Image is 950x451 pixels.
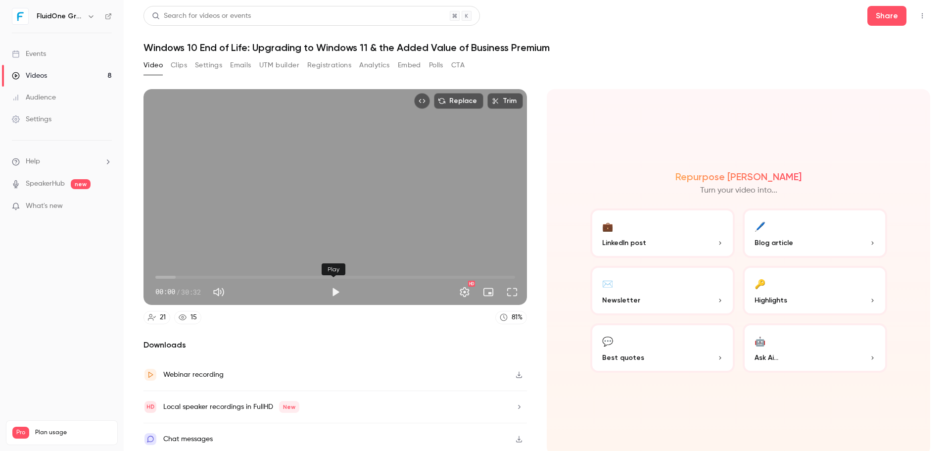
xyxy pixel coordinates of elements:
span: new [71,179,91,189]
button: Polls [429,57,443,73]
span: LinkedIn post [602,238,646,248]
button: Registrations [307,57,351,73]
span: Newsletter [602,295,640,305]
button: ✉️Newsletter [590,266,735,315]
button: Video [143,57,163,73]
span: What's new [26,201,63,211]
div: 🖊️ [755,218,765,234]
a: 21 [143,311,170,324]
a: 81% [495,311,527,324]
button: 🔑Highlights [743,266,887,315]
button: Settings [455,282,475,302]
div: Search for videos or events [152,11,251,21]
button: 💬Best quotes [590,323,735,373]
span: Best quotes [602,352,644,363]
p: Turn your video into... [700,185,777,197]
span: New [279,401,299,413]
span: Blog article [755,238,793,248]
a: SpeakerHub [26,179,65,189]
h2: Repurpose [PERSON_NAME] [675,171,802,183]
li: help-dropdown-opener [12,156,112,167]
button: Settings [195,57,222,73]
iframe: Noticeable Trigger [100,202,112,211]
div: 15 [190,312,197,323]
button: 💼LinkedIn post [590,208,735,258]
div: HD [468,281,475,287]
button: Share [867,6,906,26]
button: CTA [451,57,465,73]
div: Videos [12,71,47,81]
button: Embed video [414,93,430,109]
button: Top Bar Actions [914,8,930,24]
div: Local speaker recordings in FullHD [163,401,299,413]
h1: Windows 10 End of Life: Upgrading to Windows 11 & the Added Value of Business Premium [143,42,930,53]
button: Play [326,282,345,302]
button: Trim [487,93,523,109]
h2: Downloads [143,339,527,351]
div: ✉️ [602,276,613,291]
button: Turn on miniplayer [478,282,498,302]
button: Clips [171,57,187,73]
div: Play [322,263,345,275]
button: 🖊️Blog article [743,208,887,258]
div: 💼 [602,218,613,234]
div: Chat messages [163,433,213,445]
img: FluidOne Group [12,8,28,24]
button: UTM builder [259,57,299,73]
button: 🤖Ask Ai... [743,323,887,373]
button: Emails [230,57,251,73]
div: 21 [160,312,166,323]
button: Embed [398,57,421,73]
button: Full screen [502,282,522,302]
span: 00:00 [155,287,175,297]
div: 💬 [602,333,613,349]
button: Analytics [359,57,390,73]
div: Webinar recording [163,369,224,381]
div: Events [12,49,46,59]
span: 30:32 [181,287,201,297]
span: Plan usage [35,429,111,437]
span: Ask Ai... [755,352,778,363]
div: Settings [12,114,51,124]
span: Help [26,156,40,167]
span: Highlights [755,295,787,305]
button: Replace [434,93,483,109]
span: / [176,287,180,297]
a: 15 [174,311,201,324]
div: 81 % [512,312,522,323]
div: 🔑 [755,276,765,291]
h6: FluidOne Group [37,11,83,21]
div: Audience [12,93,56,102]
div: 🤖 [755,333,765,349]
div: 00:00 [155,287,201,297]
span: Pro [12,427,29,439]
button: Mute [209,282,229,302]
